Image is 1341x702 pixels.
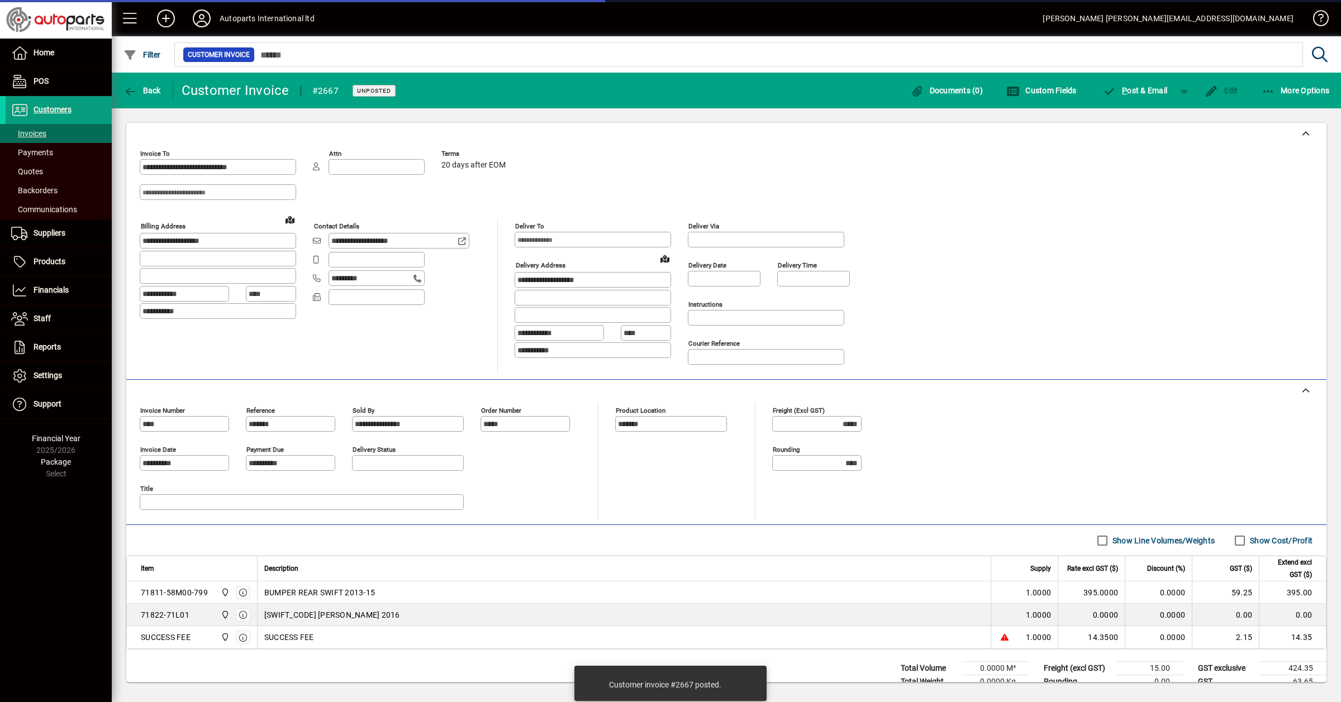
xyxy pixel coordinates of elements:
span: Description [264,562,298,575]
div: 71811-58M00-799 [141,587,208,598]
div: 395.0000 [1065,587,1118,598]
span: BUMPER REAR SWIFT 2013-15 [264,587,375,598]
button: Add [148,8,184,28]
span: 1.0000 [1026,632,1052,643]
span: POS [34,77,49,85]
span: Edit [1205,86,1238,95]
span: Suppliers [34,228,65,237]
td: 395.00 [1259,581,1326,604]
mat-label: Delivery status [353,446,396,453]
mat-label: Invoice date [140,446,176,453]
span: Discount (%) [1147,562,1185,575]
td: 0.0000 Kg [962,675,1029,689]
span: 1.0000 [1026,587,1052,598]
td: 0.0000 M³ [962,662,1029,675]
mat-label: Rounding [773,446,800,453]
div: 14.3500 [1065,632,1118,643]
span: [SWIFT_CODE] [PERSON_NAME] 2016 [264,609,400,620]
a: Home [6,39,112,67]
span: Communications [11,205,77,214]
mat-label: Delivery date [688,261,726,269]
span: Settings [34,371,62,380]
span: GST ($) [1230,562,1252,575]
td: GST exclusive [1192,662,1259,675]
td: 0.00 [1192,604,1259,626]
div: 71822-71L01 [141,609,189,620]
mat-label: Invoice number [140,407,185,414]
span: More Options [1262,86,1330,95]
span: P [1122,86,1127,95]
span: Customers [34,105,72,114]
span: Backorders [11,186,58,195]
span: Filter [123,50,161,59]
span: Terms [441,150,508,157]
a: Settings [6,362,112,390]
button: More Options [1259,80,1333,101]
mat-label: Delivery time [778,261,817,269]
app-page-header-button: Back [112,80,173,101]
span: Financials [34,285,69,294]
span: Customer Invoice [188,49,250,60]
span: Central [218,631,231,643]
mat-label: Product location [616,407,665,414]
button: Profile [184,8,220,28]
label: Show Line Volumes/Weights [1110,535,1215,546]
label: Show Cost/Profit [1248,535,1313,546]
button: Back [121,80,164,101]
span: 20 days after EOM [441,161,506,170]
mat-label: Sold by [353,407,374,414]
span: Staff [34,314,51,323]
span: 1.0000 [1026,609,1052,620]
td: 59.25 [1192,581,1259,604]
button: Custom Fields [1004,80,1080,101]
td: GST [1192,675,1259,689]
div: Customer Invoice [182,82,289,99]
span: Payments [11,148,53,157]
a: View on map [281,211,299,228]
td: 15.00 [1116,662,1183,675]
button: Filter [121,45,164,65]
span: Back [123,86,161,95]
span: Central [218,609,231,621]
div: Customer invoice #2667 posted. [609,679,721,690]
div: 0.0000 [1065,609,1118,620]
span: Documents (0) [910,86,983,95]
span: ost & Email [1103,86,1168,95]
span: Invoices [11,129,46,138]
span: Home [34,48,54,57]
td: 2.15 [1192,626,1259,648]
td: 63.65 [1259,675,1326,689]
span: Central [218,586,231,599]
a: POS [6,68,112,95]
td: Freight (excl GST) [1038,662,1116,675]
span: Quotes [11,167,43,176]
a: Communications [6,200,112,219]
mat-label: Invoice To [140,150,170,157]
td: Total Weight [895,675,962,689]
span: Item [141,562,154,575]
mat-label: Attn [329,150,341,157]
td: 0.0000 [1125,581,1192,604]
td: 14.35 [1259,626,1326,648]
a: Invoices [6,124,112,143]
span: Products [34,257,65,266]
td: 0.00 [1259,604,1326,626]
span: Extend excl GST ($) [1266,556,1312,581]
a: View on map [656,250,674,268]
td: Rounding [1038,675,1116,689]
mat-label: Deliver To [515,222,544,230]
a: Financials [6,276,112,304]
td: 0.0000 [1125,626,1192,648]
span: Unposted [357,87,391,94]
div: [PERSON_NAME] [PERSON_NAME][EMAIL_ADDRESS][DOMAIN_NAME] [1043,9,1294,27]
mat-label: Freight (excl GST) [773,407,825,414]
mat-label: Payment due [246,446,284,453]
a: Knowledge Base [1305,2,1327,39]
mat-label: Reference [246,407,275,414]
span: Reports [34,342,61,351]
button: Documents (0) [907,80,986,101]
div: #2667 [312,82,339,100]
td: 424.35 [1259,662,1326,675]
a: Staff [6,305,112,333]
a: Backorders [6,181,112,200]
